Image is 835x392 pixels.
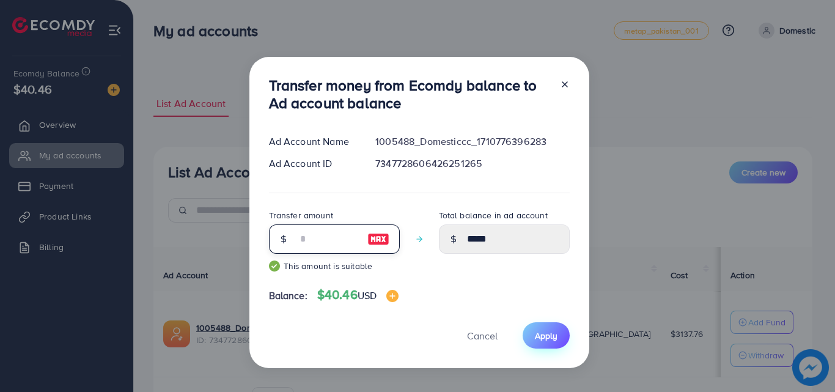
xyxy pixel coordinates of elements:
span: Cancel [467,329,498,342]
button: Apply [523,322,570,349]
h3: Transfer money from Ecomdy balance to Ad account balance [269,76,550,112]
img: guide [269,261,280,272]
label: Total balance in ad account [439,209,548,221]
div: 7347728606426251265 [366,157,579,171]
img: image [367,232,389,246]
span: Apply [535,330,557,342]
div: Ad Account ID [259,157,366,171]
button: Cancel [452,322,513,349]
div: Ad Account Name [259,135,366,149]
h4: $40.46 [317,287,399,303]
div: 1005488_Domesticcc_1710776396283 [366,135,579,149]
label: Transfer amount [269,209,333,221]
small: This amount is suitable [269,260,400,272]
span: Balance: [269,289,307,303]
span: USD [358,289,377,302]
img: image [386,290,399,302]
